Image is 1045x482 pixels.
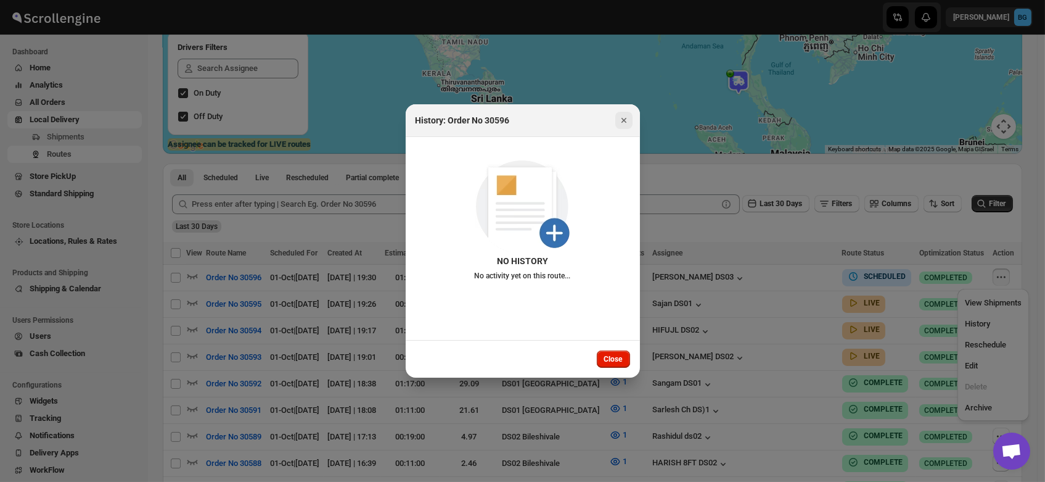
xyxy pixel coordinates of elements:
[993,433,1030,470] div: Open chat
[475,255,571,267] p: NO HISTORY
[615,112,633,129] button: Close
[604,354,623,364] span: Close
[597,351,630,368] button: Close
[475,271,571,281] p: No activity yet on this route...
[416,114,510,127] h2: History: Order No 30596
